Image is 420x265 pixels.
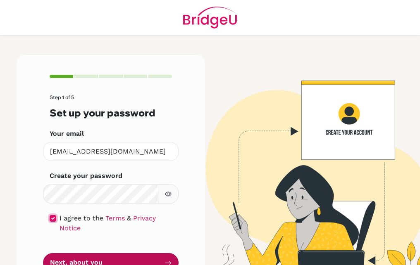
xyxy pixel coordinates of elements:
label: Your email [50,129,84,139]
span: & [127,214,131,222]
input: Insert your email* [43,142,179,161]
h3: Set up your password [50,107,172,118]
span: Step 1 of 5 [50,94,74,100]
a: Terms [105,214,125,222]
span: I agree to the [60,214,103,222]
label: Create your password [50,171,122,181]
